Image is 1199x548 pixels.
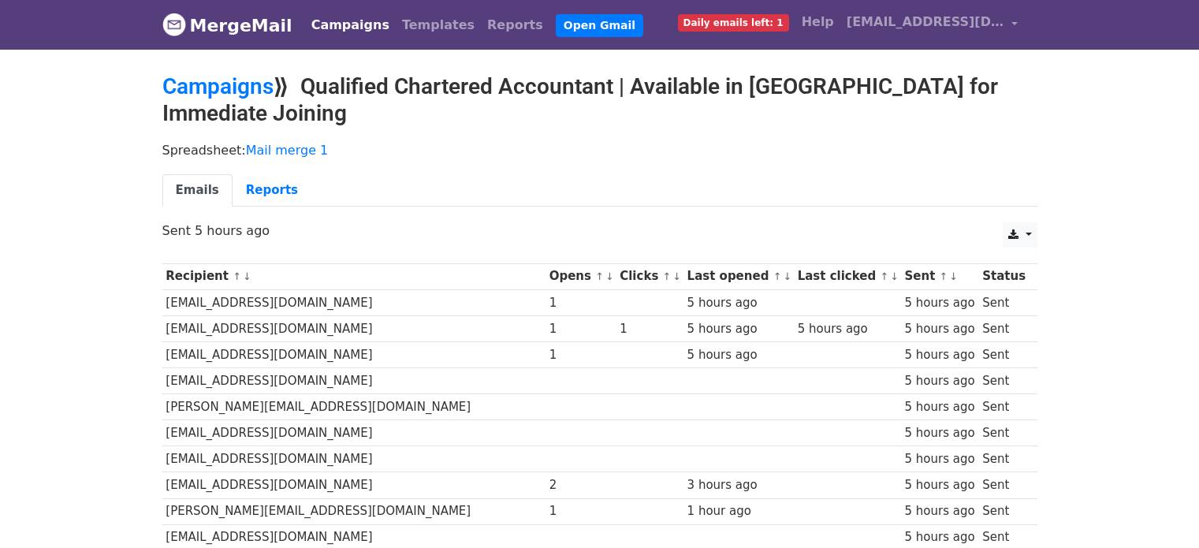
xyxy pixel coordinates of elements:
td: [PERSON_NAME][EMAIL_ADDRESS][DOMAIN_NAME] [162,498,546,524]
div: 3 hours ago [687,476,790,494]
div: 5 hours ago [904,372,974,390]
p: Spreadsheet: [162,142,1037,158]
div: 5 hours ago [904,502,974,520]
a: ↓ [243,270,251,282]
td: [EMAIL_ADDRESS][DOMAIN_NAME] [162,341,546,367]
div: 5 hours ago [904,294,974,312]
td: Sent [978,446,1029,472]
a: ↑ [663,270,672,282]
a: ↓ [672,270,681,282]
div: 5 hours ago [687,320,790,338]
div: 1 [549,346,613,364]
td: Sent [978,394,1029,420]
a: ↓ [949,270,958,282]
div: 5 hours ago [687,346,790,364]
img: MergeMail logo [162,13,186,36]
span: Daily emails left: 1 [678,14,789,32]
div: 5 hours ago [904,528,974,546]
td: [EMAIL_ADDRESS][DOMAIN_NAME] [162,472,546,498]
div: 1 [620,320,680,338]
a: Help [795,6,840,38]
div: 5 hours ago [904,450,974,468]
td: Sent [978,368,1029,394]
div: 5 hours ago [904,424,974,442]
div: 1 [549,294,613,312]
a: Mail merge 1 [246,143,329,158]
th: Opens [546,263,616,289]
div: 1 [549,502,613,520]
div: 1 [549,320,613,338]
div: 5 hours ago [904,346,974,364]
a: ↑ [940,270,948,282]
a: Templates [396,9,481,41]
a: Daily emails left: 1 [672,6,795,38]
td: [EMAIL_ADDRESS][DOMAIN_NAME] [162,289,546,315]
div: 5 hours ago [798,320,897,338]
a: Reports [233,174,311,207]
th: Last opened [683,263,794,289]
div: 5 hours ago [904,476,974,494]
td: [EMAIL_ADDRESS][DOMAIN_NAME] [162,446,546,472]
th: Sent [901,263,979,289]
td: [EMAIL_ADDRESS][DOMAIN_NAME] [162,420,546,446]
a: Campaigns [305,9,396,41]
td: Sent [978,289,1029,315]
td: Sent [978,420,1029,446]
td: Sent [978,472,1029,498]
a: ↓ [783,270,791,282]
a: ↑ [595,270,604,282]
a: Emails [162,174,233,207]
th: Status [978,263,1029,289]
td: [EMAIL_ADDRESS][DOMAIN_NAME] [162,368,546,394]
td: Sent [978,498,1029,524]
a: ↓ [605,270,614,282]
p: Sent 5 hours ago [162,222,1037,239]
a: ↓ [890,270,899,282]
a: Open Gmail [556,14,643,37]
td: [PERSON_NAME][EMAIL_ADDRESS][DOMAIN_NAME] [162,394,546,420]
div: 5 hours ago [904,320,974,338]
td: [EMAIL_ADDRESS][DOMAIN_NAME] [162,315,546,341]
td: Sent [978,315,1029,341]
div: 2 [549,476,613,494]
th: Recipient [162,263,546,289]
iframe: Chat Widget [1120,472,1199,548]
h2: ⟫ Qualified Chartered Accountant | Available in [GEOGRAPHIC_DATA] for Immediate Joining [162,73,1037,126]
div: 5 hours ago [687,294,790,312]
a: Reports [481,9,549,41]
td: Sent [978,341,1029,367]
a: [EMAIL_ADDRESS][DOMAIN_NAME] [840,6,1025,43]
a: ↑ [880,270,888,282]
a: ↑ [233,270,241,282]
th: Last clicked [794,263,901,289]
a: ↑ [773,270,782,282]
span: [EMAIL_ADDRESS][DOMAIN_NAME] [847,13,1004,32]
a: Campaigns [162,73,274,99]
a: MergeMail [162,9,292,42]
div: 1 hour ago [687,502,790,520]
div: 5 hours ago [904,398,974,416]
th: Clicks [616,263,683,289]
